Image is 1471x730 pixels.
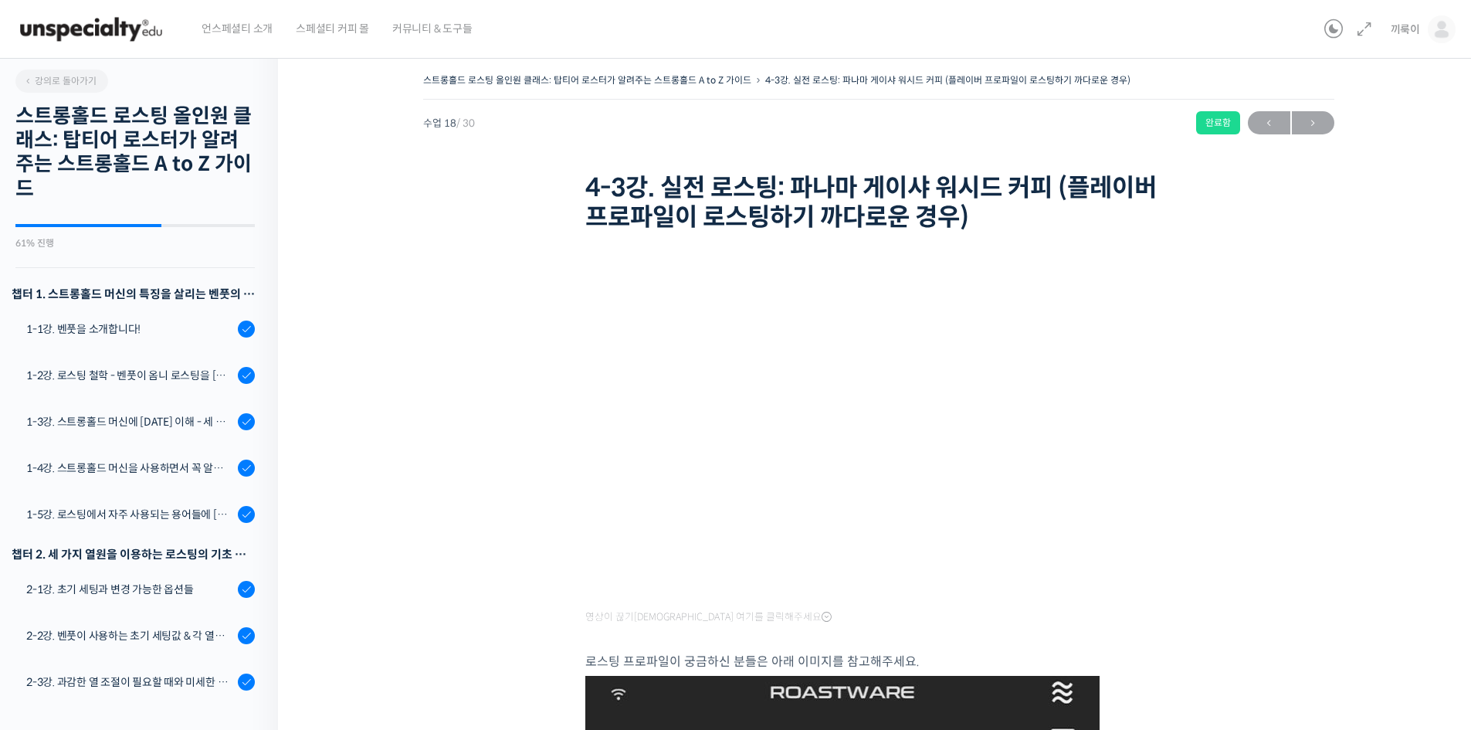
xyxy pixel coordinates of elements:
[1292,111,1334,134] a: 다음→
[1292,113,1334,134] span: →
[26,506,233,523] div: 1-5강. 로스팅에서 자주 사용되는 용어들에 [DATE] 이해
[585,173,1172,233] h1: 4-3강. 실전 로스팅: 파나마 게이샤 워시드 커피 (플레이버 프로파일이 로스팅하기 까다로운 경우)
[585,651,1172,672] p: 로스팅 프로파일이 궁금하신 분들은 아래 이미지를 참고해주세요.
[15,70,108,93] a: 강의로 돌아가기
[12,544,255,565] div: 챕터 2. 세 가지 열원을 이용하는 로스팅의 기초 설계
[26,413,233,430] div: 1-3강. 스트롱홀드 머신에 [DATE] 이해 - 세 가지 열원이 만들어내는 변화
[26,321,233,338] div: 1-1강. 벤풋을 소개합니다!
[1248,113,1290,134] span: ←
[1248,111,1290,134] a: ←이전
[585,611,832,623] span: 영상이 끊기[DEMOGRAPHIC_DATA] 여기를 클릭해주세요
[26,674,233,691] div: 2-3강. 과감한 열 조절이 필요할 때와 미세한 열 조절이 필요할 때
[15,104,255,201] h2: 스트롱홀드 로스팅 올인원 클래스: 탑티어 로스터가 알려주는 스트롱홀드 A to Z 가이드
[23,75,97,87] span: 강의로 돌아가기
[1196,111,1240,134] div: 완료함
[12,284,255,304] h3: 챕터 1. 스트롱홀드 머신의 특징을 살리는 벤풋의 로스팅 방식
[26,627,233,644] div: 2-2강. 벤풋이 사용하는 초기 세팅값 & 각 열원이 하는 역할
[456,117,475,130] span: / 30
[423,74,751,86] a: 스트롱홀드 로스팅 올인원 클래스: 탑티어 로스터가 알려주는 스트롱홀드 A to Z 가이드
[15,239,255,248] div: 61% 진행
[26,367,233,384] div: 1-2강. 로스팅 철학 - 벤풋이 옴니 로스팅을 [DATE] 않는 이유
[423,118,475,128] span: 수업 18
[26,460,233,477] div: 1-4강. 스트롱홀드 머신을 사용하면서 꼭 알고 있어야 할 유의사항
[1391,22,1420,36] span: 끼룩이
[765,74,1130,86] a: 4-3강. 실전 로스팅: 파나마 게이샤 워시드 커피 (플레이버 프로파일이 로스팅하기 까다로운 경우)
[26,581,233,598] div: 2-1강. 초기 세팅과 변경 가능한 옵션들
